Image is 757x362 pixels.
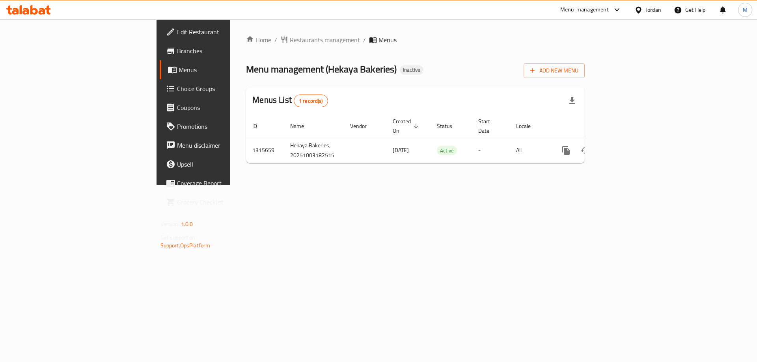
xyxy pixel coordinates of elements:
span: Upsell [177,160,277,169]
span: Name [290,121,314,131]
a: Promotions [160,117,283,136]
a: Coverage Report [160,174,283,193]
table: enhanced table [246,114,639,163]
span: Edit Restaurant [177,27,277,37]
nav: breadcrumb [246,35,585,45]
span: Inactive [400,67,423,73]
div: Menu-management [560,5,609,15]
span: Status [437,121,462,131]
td: All [510,138,550,163]
div: Export file [563,91,582,110]
span: 1.0.0 [181,219,193,229]
a: Upsell [160,155,283,174]
div: Jordan [646,6,661,14]
div: Total records count [294,95,328,107]
span: Restaurants management [290,35,360,45]
span: Coupons [177,103,277,112]
div: Inactive [400,65,423,75]
span: 1 record(s) [294,97,328,105]
td: - [472,138,510,163]
span: Get support on: [160,232,197,243]
button: Change Status [576,141,595,160]
span: Menu management ( Hekaya Bakeries ) [246,60,397,78]
span: Menu disclaimer [177,141,277,150]
a: Menus [160,60,283,79]
span: Choice Groups [177,84,277,93]
span: M [743,6,748,14]
span: Menus [378,35,397,45]
span: ID [252,121,267,131]
span: Coverage Report [177,178,277,188]
td: Hekaya Bakeries, 20251003182515 [284,138,344,163]
th: Actions [550,114,639,138]
a: Edit Restaurant [160,22,283,41]
span: Promotions [177,122,277,131]
span: Vendor [350,121,377,131]
a: Restaurants management [280,35,360,45]
span: Grocery Checklist [177,197,277,207]
span: Created On [393,117,421,136]
h2: Menus List [252,94,328,107]
li: / [363,35,366,45]
span: Menus [179,65,277,74]
a: Support.OpsPlatform [160,240,211,251]
span: Start Date [478,117,500,136]
a: Coupons [160,98,283,117]
span: Branches [177,46,277,56]
a: Choice Groups [160,79,283,98]
button: more [557,141,576,160]
button: Add New Menu [524,63,585,78]
a: Branches [160,41,283,60]
span: [DATE] [393,145,409,155]
a: Grocery Checklist [160,193,283,212]
span: Add New Menu [530,66,578,76]
span: Version: [160,219,180,229]
a: Menu disclaimer [160,136,283,155]
span: Active [437,146,457,155]
span: Locale [516,121,541,131]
